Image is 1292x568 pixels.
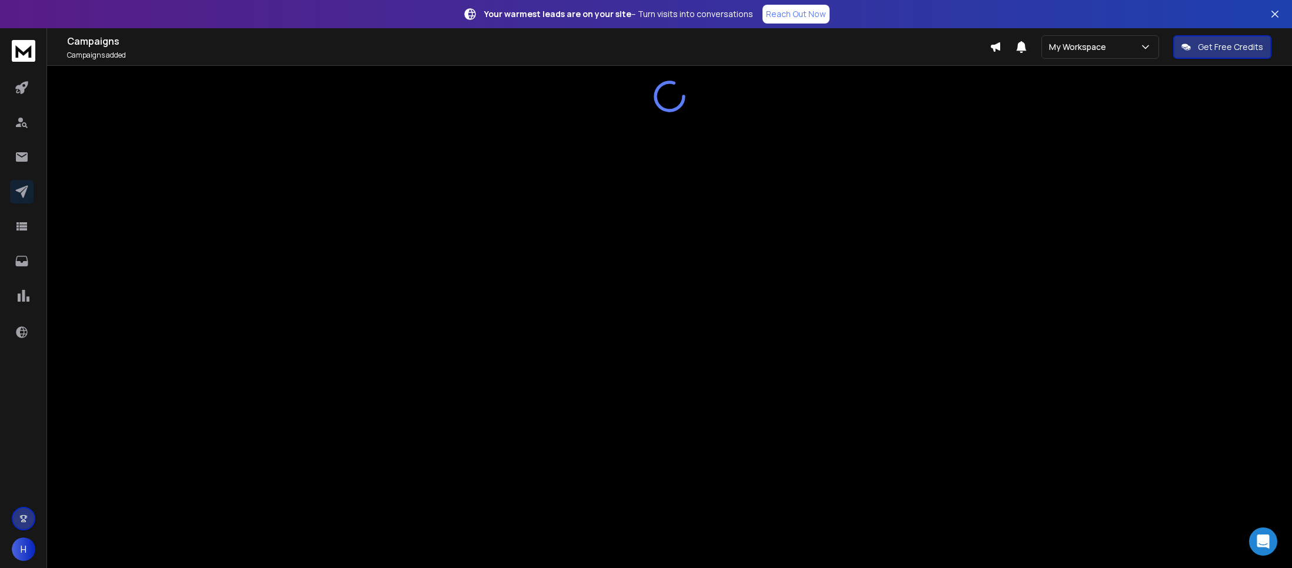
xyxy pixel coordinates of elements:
[766,8,826,20] p: Reach Out Now
[484,8,631,19] strong: Your warmest leads are on your site
[484,8,753,20] p: – Turn visits into conversations
[12,40,35,62] img: logo
[67,51,990,60] p: Campaigns added
[1249,527,1277,556] div: Open Intercom Messenger
[12,537,35,561] button: H
[1049,41,1111,53] p: My Workspace
[1173,35,1271,59] button: Get Free Credits
[762,5,830,24] a: Reach Out Now
[67,34,990,48] h1: Campaigns
[1198,41,1263,53] p: Get Free Credits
